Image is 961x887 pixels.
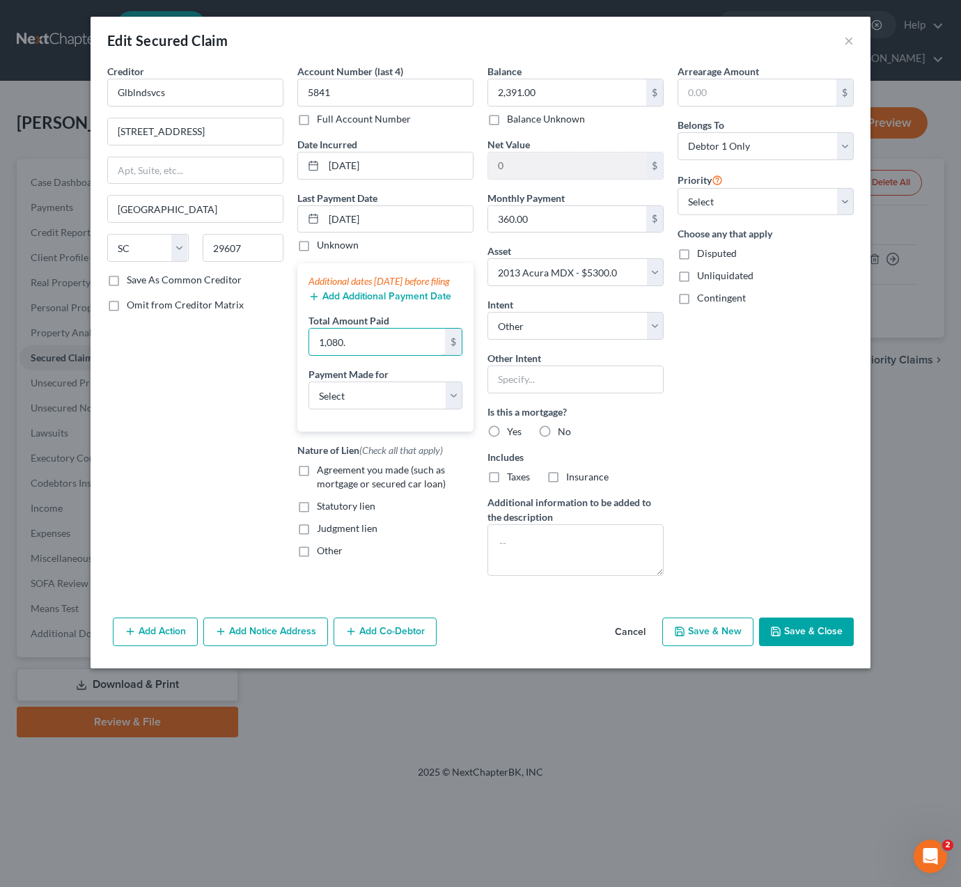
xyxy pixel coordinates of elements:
label: Intent [487,297,513,312]
input: Enter address... [108,118,283,145]
button: Save & New [662,618,753,647]
span: Taxes [507,471,530,482]
label: Account Number (last 4) [297,64,403,79]
label: Priority [678,171,723,188]
span: Other [317,544,343,556]
div: Additional dates [DATE] before filing [308,274,462,288]
label: Monthly Payment [487,191,565,205]
button: × [844,32,854,49]
iframe: Intercom live chat [914,840,947,873]
button: Add Action [113,618,198,647]
button: Save & Close [759,618,854,647]
label: Balance Unknown [507,112,585,126]
input: Specify... [487,366,664,393]
label: Total Amount Paid [308,313,389,328]
label: Last Payment Date [297,191,377,205]
input: 0.00 [309,329,445,355]
label: Includes [487,450,664,464]
div: $ [646,152,663,179]
input: XXXX [297,79,474,107]
input: Enter zip... [203,234,284,262]
span: No [558,425,571,437]
button: Add Additional Payment Date [308,291,451,302]
div: $ [646,206,663,233]
span: Unliquidated [697,269,753,281]
span: Judgment lien [317,522,377,534]
span: (Check all that apply) [359,444,443,456]
label: Other Intent [487,351,541,366]
span: 2 [942,840,953,851]
label: Choose any that apply [678,226,854,241]
span: Insurance [566,471,609,482]
span: Creditor [107,65,144,77]
label: Net Value [487,137,530,152]
div: $ [646,79,663,106]
span: Omit from Creditor Matrix [127,299,244,311]
span: Disputed [697,247,737,259]
label: Additional information to be added to the description [487,495,664,524]
input: 0.00 [488,152,646,179]
button: Add Co-Debtor [334,618,437,647]
label: Arrearage Amount [678,64,759,79]
div: Edit Secured Claim [107,31,228,50]
label: Full Account Number [317,112,411,126]
button: Add Notice Address [203,618,328,647]
span: Contingent [697,292,746,304]
label: Payment Made for [308,367,389,382]
span: Belongs To [678,119,724,131]
input: 0.00 [488,206,646,233]
input: Search creditor by name... [107,79,283,107]
label: Date Incurred [297,137,357,152]
label: Save As Common Creditor [127,273,242,287]
input: MM/DD/YYYY [324,206,473,233]
button: Cancel [604,619,657,647]
input: 0.00 [678,79,836,106]
span: Yes [507,425,522,437]
span: Statutory lien [317,500,375,512]
span: Agreement you made (such as mortgage or secured car loan) [317,464,446,489]
label: Is this a mortgage? [487,405,664,419]
span: Asset [487,245,511,257]
div: $ [836,79,853,106]
label: Nature of Lien [297,443,443,457]
input: 0.00 [488,79,646,106]
input: Enter city... [108,196,283,222]
label: Balance [487,64,522,79]
input: MM/DD/YYYY [324,152,473,179]
input: Apt, Suite, etc... [108,157,283,184]
div: $ [445,329,462,355]
label: Unknown [317,238,359,252]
